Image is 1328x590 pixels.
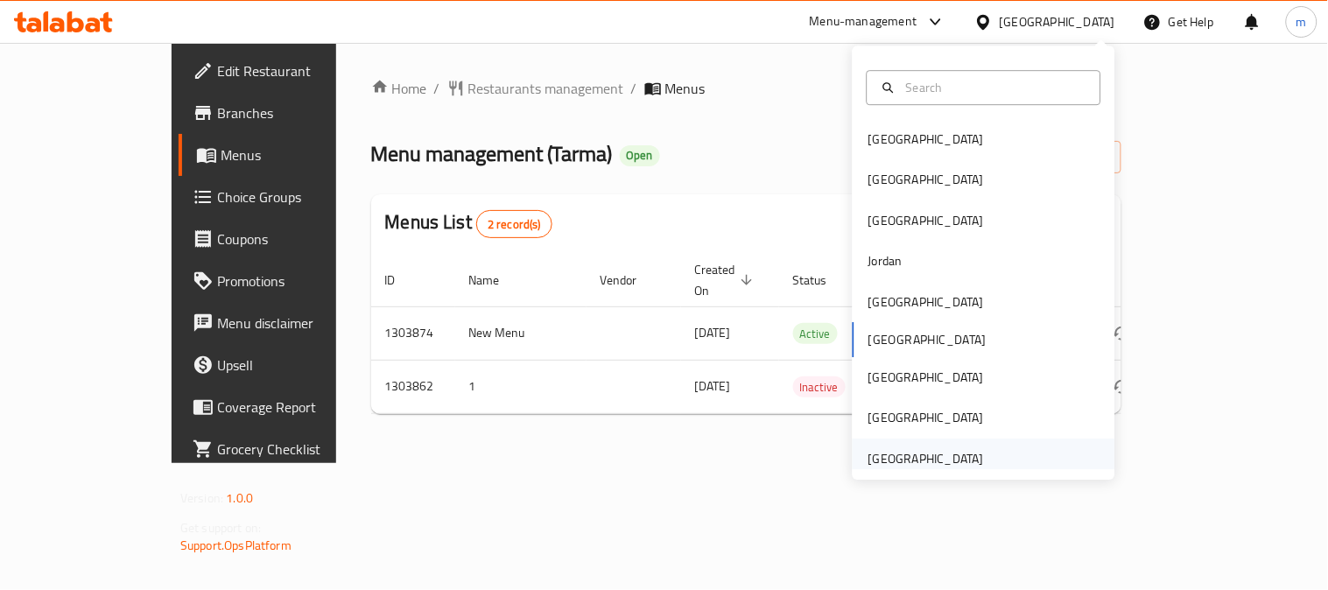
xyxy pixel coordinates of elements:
span: Inactive [793,377,846,397]
div: [GEOGRAPHIC_DATA] [868,130,984,149]
span: Open [620,148,660,163]
span: Upsell [217,355,379,376]
span: Menus [221,144,379,165]
span: Menus [665,78,706,99]
span: Vendor [601,270,660,291]
div: [GEOGRAPHIC_DATA] [868,171,984,190]
a: Coupons [179,218,393,260]
div: Menu-management [810,11,917,32]
span: Coverage Report [217,397,379,418]
div: [GEOGRAPHIC_DATA] [868,449,984,468]
a: Upsell [179,344,393,386]
div: [GEOGRAPHIC_DATA] [1000,12,1115,32]
span: Choice Groups [217,186,379,207]
div: [GEOGRAPHIC_DATA] [868,368,984,387]
span: Edit Restaurant [217,60,379,81]
span: Promotions [217,270,379,291]
a: Restaurants management [447,78,624,99]
a: Choice Groups [179,176,393,218]
a: Edit Restaurant [179,50,393,92]
span: Restaurants management [468,78,624,99]
span: Get support on: [180,516,261,539]
table: enhanced table [371,254,1241,414]
div: [GEOGRAPHIC_DATA] [868,292,984,312]
span: Branches [217,102,379,123]
a: Menus [179,134,393,176]
td: 1 [455,360,587,413]
li: / [434,78,440,99]
span: [DATE] [695,321,731,344]
a: Branches [179,92,393,134]
td: New Menu [455,306,587,360]
span: 2 record(s) [477,216,552,233]
a: Menu disclaimer [179,302,393,344]
a: Coverage Report [179,386,393,428]
input: Search [899,78,1090,97]
div: [GEOGRAPHIC_DATA] [868,409,984,428]
a: Support.OpsPlatform [180,534,292,557]
span: Menu disclaimer [217,313,379,334]
span: Menu management ( Tarma ) [371,134,613,173]
div: Total records count [476,210,552,238]
span: Grocery Checklist [217,439,379,460]
span: m [1296,12,1307,32]
li: / [631,78,637,99]
a: Home [371,78,427,99]
a: Promotions [179,260,393,302]
span: Active [793,324,838,344]
a: Grocery Checklist [179,428,393,470]
h2: Menus List [385,209,552,238]
span: Status [793,270,850,291]
td: 1303862 [371,360,455,413]
div: Active [793,323,838,344]
span: ID [385,270,418,291]
span: 1.0.0 [226,487,253,509]
td: 1303874 [371,306,455,360]
div: Inactive [793,376,846,397]
span: Coupons [217,228,379,249]
span: Version: [180,487,223,509]
span: [DATE] [695,375,731,397]
span: Created On [695,259,758,301]
div: [GEOGRAPHIC_DATA] [868,211,984,230]
span: Name [469,270,523,291]
nav: breadcrumb [371,78,1121,99]
div: Jordan [868,251,903,270]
